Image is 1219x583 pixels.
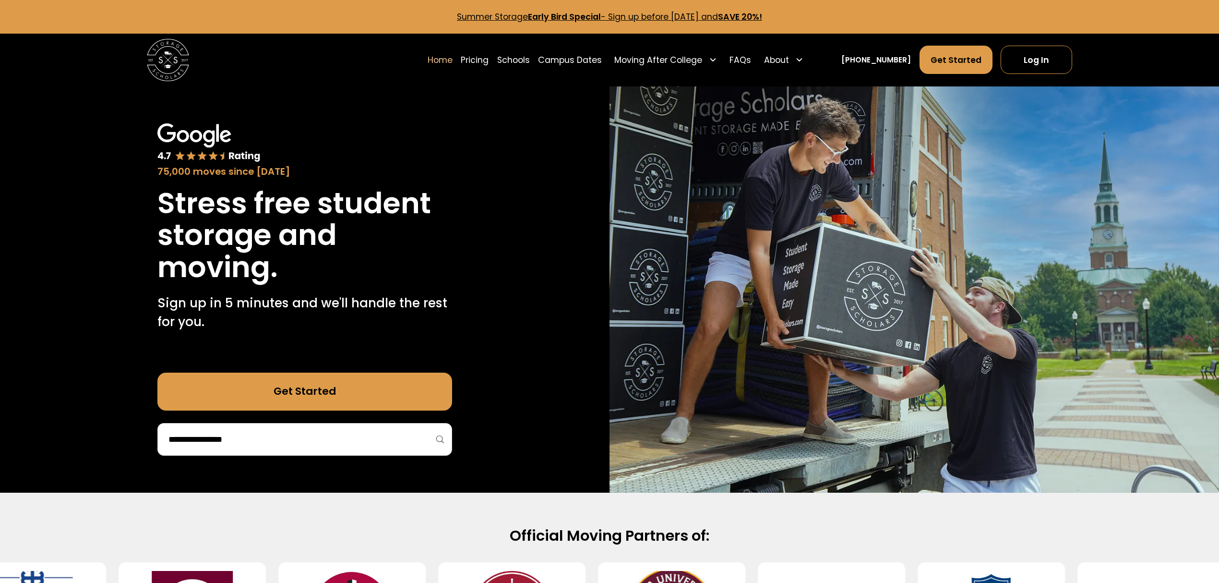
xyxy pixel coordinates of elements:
[528,11,601,23] strong: Early Bird Special
[157,293,452,331] p: Sign up in 5 minutes and we'll handle the rest for you.
[157,187,452,283] h1: Stress free student storage and moving.
[147,39,189,81] a: home
[457,11,762,23] a: Summer StorageEarly Bird Special- Sign up before [DATE] andSAVE 20%!
[157,165,452,179] div: 75,000 moves since [DATE]
[729,45,751,74] a: FAQs
[610,45,721,74] div: Moving After College
[273,526,946,546] h2: Official Moving Partners of:
[147,39,189,81] img: Storage Scholars main logo
[760,45,808,74] div: About
[538,45,602,74] a: Campus Dates
[157,123,261,163] img: Google 4.7 star rating
[920,46,992,74] a: Get Started
[428,45,453,74] a: Home
[718,11,762,23] strong: SAVE 20%!
[609,86,1219,493] img: Storage Scholars makes moving and storage easy.
[1001,46,1072,74] a: Log In
[497,45,530,74] a: Schools
[461,45,489,74] a: Pricing
[614,54,702,66] div: Moving After College
[157,373,452,411] a: Get Started
[764,54,789,66] div: About
[841,54,911,65] a: [PHONE_NUMBER]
